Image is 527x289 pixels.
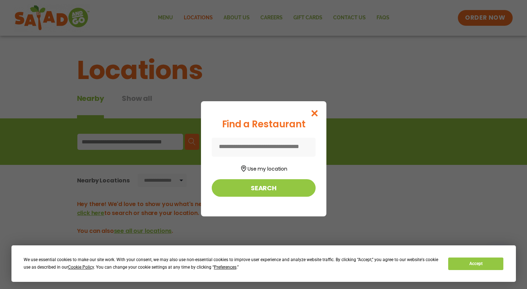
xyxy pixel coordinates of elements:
[448,258,503,270] button: Accept
[24,256,440,271] div: We use essential cookies to make our site work. With your consent, we may also use non-essential ...
[68,265,94,270] span: Cookie Policy
[212,179,316,197] button: Search
[212,117,316,131] div: Find a Restaurant
[214,265,236,270] span: Preferences
[11,245,516,282] div: Cookie Consent Prompt
[212,163,316,173] button: Use my location
[303,101,326,125] button: Close modal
